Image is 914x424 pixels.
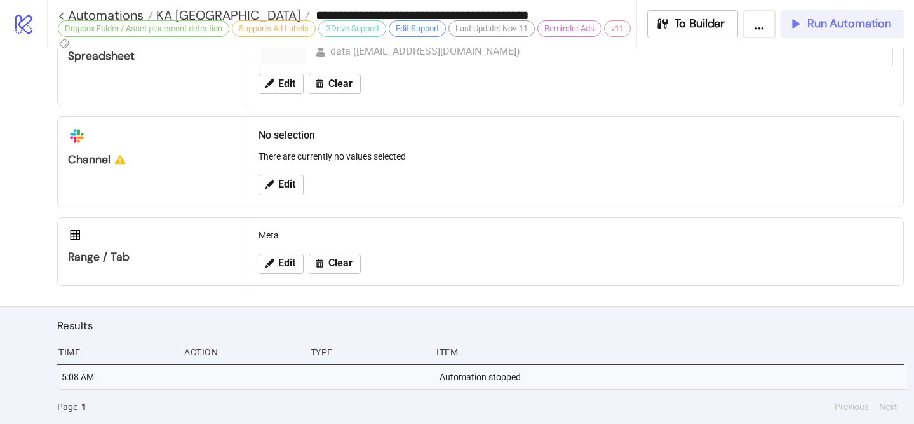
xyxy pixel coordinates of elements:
button: Clear [309,254,361,274]
div: Time [57,340,174,364]
button: Clear [309,74,361,94]
button: Run Automation [781,10,904,38]
span: KA [GEOGRAPHIC_DATA] [153,7,300,24]
a: KA [GEOGRAPHIC_DATA] [153,9,310,22]
button: Edit [259,254,304,274]
button: To Builder [647,10,739,38]
span: Page [57,400,77,414]
button: Edit [259,175,304,195]
span: Clear [328,78,353,90]
h2: Results [57,317,904,334]
div: GDrive Support [318,20,386,37]
button: ... [743,10,776,38]
button: Edit [259,74,304,94]
div: v11 [604,20,631,37]
button: Previous [831,400,873,414]
span: Edit [278,179,295,190]
div: Dropbox Folder / Asset placement detection [58,20,229,37]
div: Automation stopped [438,365,907,389]
button: 1 [77,400,90,414]
div: data ([EMAIL_ADDRESS][DOMAIN_NAME]) [330,43,521,59]
div: Spreadsheet [68,49,238,64]
div: Last Update: Nov-11 [448,20,535,37]
div: Reminder Ads [537,20,601,37]
button: Next [875,400,901,414]
div: Item [435,340,904,364]
h2: No selection [259,127,893,143]
span: Clear [328,257,353,269]
p: There are currently no values selected [259,149,893,163]
div: Action [183,340,300,364]
span: Edit [278,78,295,90]
div: Range / Tab [68,250,238,264]
span: To Builder [675,17,725,31]
div: Type [309,340,426,364]
div: 5:08 AM [60,365,177,389]
div: Edit Support [389,20,446,37]
div: Supports Ad Labels [232,20,316,37]
div: Channel [68,153,238,167]
a: < Automations [58,9,153,22]
span: Edit [278,257,295,269]
div: Meta [253,223,898,247]
span: Run Automation [807,17,891,31]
